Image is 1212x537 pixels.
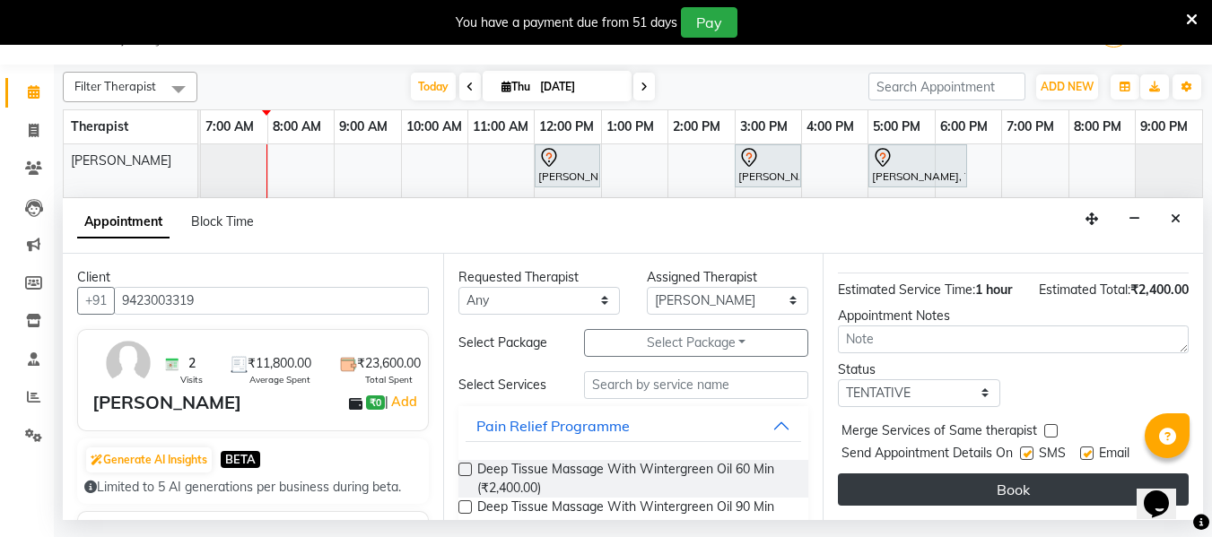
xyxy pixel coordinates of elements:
[681,7,737,38] button: Pay
[77,287,115,315] button: +91
[838,281,975,298] span: Estimated Service Time:
[71,152,171,169] span: [PERSON_NAME]
[536,147,598,185] div: [PERSON_NAME], TK02, 12:00 PM-01:00 PM, Deep Tissue Massage With Wintergreen Oil 60 Min
[870,147,965,185] div: [PERSON_NAME], TK03, 05:00 PM-06:30 PM, Deep Tissue Massage With Wintergreen Oil 90 Min
[335,114,392,140] a: 9:00 AM
[477,460,795,498] span: Deep Tissue Massage With Wintergreen Oil 60 Min (₹2,400.00)
[77,206,170,238] span: Appointment
[737,147,799,185] div: [PERSON_NAME], TK05, 03:00 PM-04:00 PM, Deep Tissue Massage With Wintergreen Oil 60 Min
[402,114,466,140] a: 10:00 AM
[584,371,808,399] input: Search by service name
[388,391,420,412] a: Add
[1036,74,1098,100] button: ADD NEW
[84,478,422,497] div: Limited to 5 AI generations per business during beta.
[1137,465,1194,519] iframe: chat widget
[114,287,429,315] input: Search by Name/Mobile/Email/Code
[366,395,385,410] span: ₹0
[385,391,420,412] span: |
[249,373,310,386] span: Average Spent
[1136,114,1192,140] a: 9:00 PM
[102,337,154,389] img: avatar
[838,360,999,379] div: Status
[1039,281,1130,298] span: Estimated Total:
[445,333,571,352] div: Select Package
[71,118,128,134] span: Therapist
[188,354,196,373] span: 2
[1069,114,1126,140] a: 8:00 PM
[456,13,677,32] div: You have a payment due from 51 days
[365,373,413,386] span: Total Spent
[411,73,456,100] span: Today
[92,389,241,416] div: [PERSON_NAME]
[476,415,630,437] div: Pain Relief Programme
[1041,80,1094,93] span: ADD NEW
[838,307,1189,325] div: Appointment Notes
[838,473,1189,506] button: Book
[535,74,624,100] input: 2025-09-04
[248,354,311,373] span: ₹11,800.00
[221,451,260,468] span: BETA
[191,213,254,230] span: Block Time
[1163,205,1189,233] button: Close
[86,447,212,472] button: Generate AI Insights
[868,73,1025,100] input: Search Appointment
[936,114,992,140] a: 6:00 PM
[357,354,421,373] span: ₹23,600.00
[268,114,326,140] a: 8:00 AM
[647,268,808,287] div: Assigned Therapist
[74,79,156,93] span: Filter Therapist
[468,114,533,140] a: 11:00 AM
[736,114,792,140] a: 3:00 PM
[668,114,725,140] a: 2:00 PM
[180,373,203,386] span: Visits
[445,376,571,394] div: Select Services
[477,498,795,535] span: Deep Tissue Massage With Wintergreen Oil 90 Min (₹3,500.00)
[584,329,808,357] button: Select Package
[466,410,802,442] button: Pain Relief Programme
[841,421,1037,444] span: Merge Services of Same therapist
[497,80,535,93] span: Thu
[1002,114,1059,140] a: 7:00 PM
[535,114,598,140] a: 12:00 PM
[1039,444,1066,466] span: SMS
[975,281,1012,298] span: 1 hour
[802,114,859,140] a: 4:00 PM
[201,114,258,140] a: 7:00 AM
[602,114,658,140] a: 1:00 PM
[77,268,429,287] div: Client
[841,444,1013,466] span: Send Appointment Details On
[1099,444,1129,466] span: Email
[1130,281,1189,298] span: ₹2,400.00
[868,114,925,140] a: 5:00 PM
[458,268,620,287] div: Requested Therapist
